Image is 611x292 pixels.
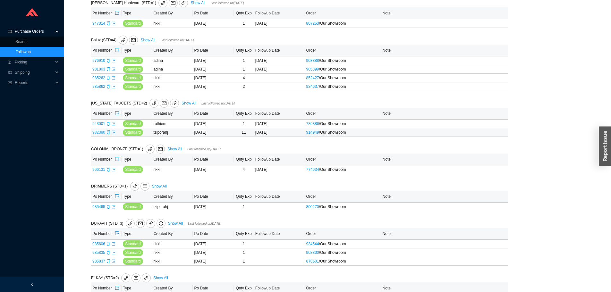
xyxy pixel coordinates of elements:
[306,242,319,246] a: 934544
[121,273,130,282] button: phone
[153,276,168,280] a: Show All
[112,130,115,134] span: export
[15,78,53,88] span: Reports
[306,259,319,263] a: 878601
[15,39,28,44] a: Search
[122,191,152,203] th: Type
[123,240,143,247] button: Standard
[152,45,193,56] th: Created By
[125,20,141,27] span: Standard
[188,222,221,225] span: Last followed up [DATE]
[92,58,105,63] a: 976910
[92,67,105,71] a: 981803
[106,130,110,134] span: copy
[123,83,143,90] button: Standard
[181,1,186,6] span: link
[91,7,122,19] th: Po Number
[167,147,182,151] a: Show All
[152,240,193,248] td: rikki
[160,99,169,108] button: mail
[233,128,254,137] td: 11
[193,257,233,266] td: [DATE]
[106,83,110,90] div: Copy
[115,229,120,238] button: export
[123,57,143,64] button: Standard
[233,19,254,28] td: 1
[305,7,381,19] th: Order
[123,129,143,136] button: Standard
[106,75,110,81] div: Copy
[92,130,105,135] a: 982380
[92,21,105,26] a: 947314
[193,56,233,65] td: [DATE]
[91,221,167,226] span: DURAVIT (STD=3)
[140,182,149,191] button: mail
[157,219,165,228] button: sync
[106,67,110,71] span: copy
[149,99,158,108] button: phone
[122,108,152,120] th: Type
[15,67,53,78] span: Shipping
[306,58,319,63] a: 908388
[112,122,115,126] span: export
[125,66,141,72] span: Standard
[306,167,319,172] a: 774634
[122,276,130,280] span: phone
[8,81,12,85] span: fund
[106,85,110,88] span: copy
[112,58,115,63] a: export
[115,157,119,162] span: export
[115,48,119,53] span: export
[91,108,122,120] th: Po Number
[106,66,110,72] div: Copy
[119,36,128,45] button: phone
[305,19,381,28] td: / Our Showroom
[305,120,381,128] td: / Our Showroom
[233,248,254,257] td: 1
[306,130,319,135] a: 914949
[125,241,141,247] span: Standard
[381,7,508,19] th: Note
[306,67,319,71] a: 905399
[91,228,122,240] th: Po Number
[152,228,193,240] th: Created By
[141,184,149,188] span: mail
[15,26,53,37] span: Purchase Orders
[112,259,115,263] a: export
[123,258,143,265] button: Standard
[381,191,508,203] th: Note
[106,251,110,254] span: copy
[210,1,244,5] span: Last followed up [DATE]
[112,67,115,71] a: export
[144,276,149,281] span: link
[112,242,115,246] span: export
[156,145,165,154] button: mail
[193,19,233,28] td: [DATE]
[92,121,105,126] a: 943001
[92,250,105,255] a: 985835
[106,166,110,173] div: Copy
[112,21,115,25] span: export
[306,21,319,26] a: 807253
[255,121,304,127] div: [DATE]
[233,65,254,74] td: 1
[193,191,233,203] th: Po Date
[115,46,120,55] button: export
[92,76,105,80] a: 985262
[115,155,120,164] button: export
[193,45,233,56] th: Po Date
[152,108,193,120] th: Created By
[92,167,105,172] a: 966131
[125,166,141,173] span: Standard
[129,38,138,42] span: mail
[106,59,110,63] span: copy
[115,192,120,201] button: export
[233,82,254,91] td: 2
[106,21,110,25] span: copy
[125,75,141,81] span: Standard
[306,76,319,80] a: 852427
[193,248,233,257] td: [DATE]
[305,108,381,120] th: Order
[106,258,110,264] div: Copy
[305,65,381,74] td: / Our Showroom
